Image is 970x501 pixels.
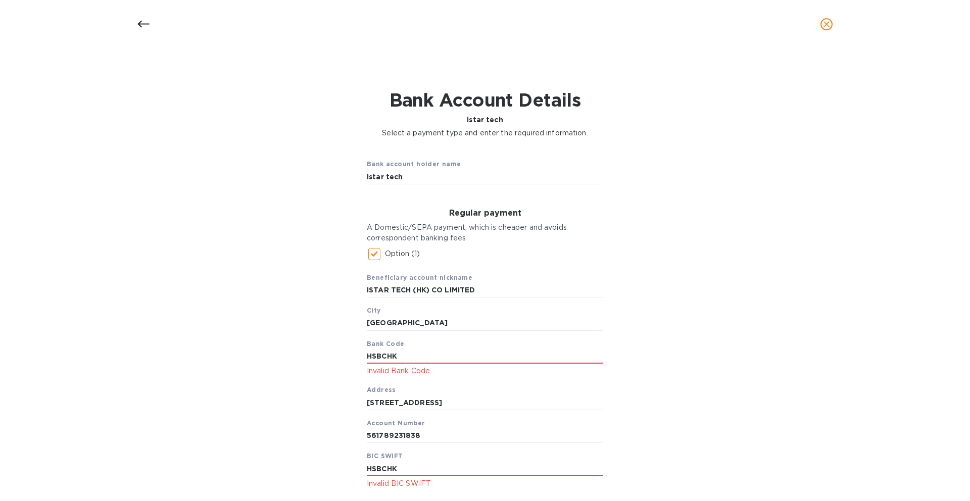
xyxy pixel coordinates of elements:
p: A Domestic/SEPA payment, which is cheaper and avoids correspondent banking fees [367,222,603,243]
b: City [367,307,381,314]
p: Invalid Bank Code [367,365,603,377]
h3: Regular payment [367,209,603,218]
input: Beneficiary account nickname [367,282,603,297]
p: Select a payment type and enter the required information. [382,128,588,138]
b: Account Number [367,419,425,427]
h1: Bank Account Details [382,89,588,111]
b: Beneficiary account nickname [367,274,472,281]
b: BIC SWIFT [367,452,403,460]
p: Option (1) [385,248,420,259]
b: istar tech [467,116,503,124]
input: Bank Code [367,348,603,364]
input: City [367,316,603,331]
input: Address [367,395,603,410]
input: BIC SWIFT [367,461,603,476]
p: Invalid BIC SWIFT [367,478,603,489]
b: Bank Code [367,340,405,347]
b: Bank account holder name [367,160,461,168]
input: Account Number [367,428,603,443]
b: Address [367,386,396,393]
button: close [814,12,839,36]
